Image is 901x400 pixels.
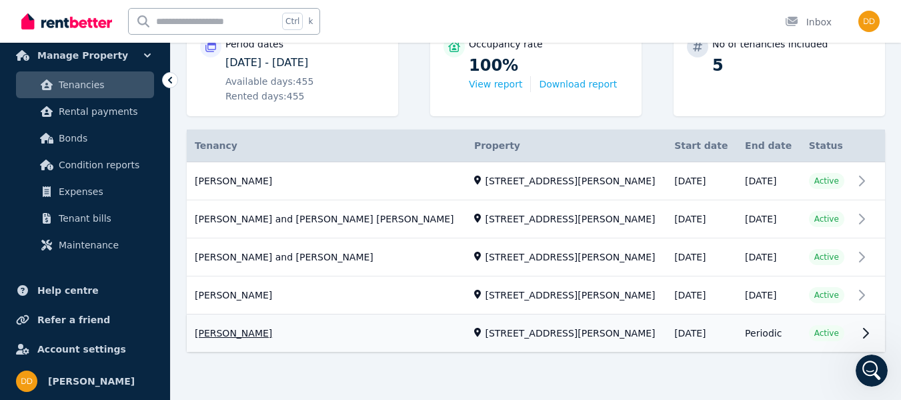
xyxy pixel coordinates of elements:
[9,5,34,31] button: go back
[234,5,258,29] div: Close
[16,371,37,392] img: Dean Devere
[59,157,149,173] span: Condition reports
[308,16,313,27] span: k
[59,210,149,226] span: Tenant bills
[712,37,828,51] p: No of tenancies included
[282,13,303,30] span: Ctrl
[225,55,385,71] p: [DATE] - [DATE]
[737,276,801,315] td: [DATE]
[737,130,801,162] th: End date
[856,355,888,387] iframe: Intercom live chat
[187,277,885,315] a: View details for Erin woods
[21,208,245,260] div: Which state or territory is your property located in? This will help me provide more specific inf...
[37,282,99,298] span: Help centre
[37,47,128,63] span: Manage Property
[11,270,255,292] textarea: Message…
[225,75,313,88] span: Available days: 455
[16,125,154,152] a: Bonds
[469,55,628,76] p: 100%
[48,373,135,389] span: [PERSON_NAME]
[469,37,543,51] p: Occupancy rate
[187,315,885,353] a: View details for Judith Burrows
[666,276,737,315] td: [DATE]
[539,77,617,91] button: Download report
[466,130,666,162] th: Property
[16,152,154,178] a: Condition reports
[16,232,154,258] a: Maintenance
[59,237,149,253] span: Maintenance
[95,190,105,200] a: Source reference 9679768:
[16,98,154,125] a: Rental payments
[21,83,245,200] div: Once you're in the bond section, you'll be able to view all the bond details and status informati...
[666,238,737,276] td: [DATE]
[59,130,149,146] span: Bonds
[59,184,149,200] span: Expenses
[16,205,154,232] a: Tenant bills
[11,336,159,363] a: Account settings
[11,277,159,304] a: Help centre
[63,298,74,309] button: Upload attachment
[469,77,522,91] button: View report
[65,7,176,17] h1: The RentBetter Team
[11,42,159,69] button: Manage Property
[666,315,737,353] td: [DATE]
[37,341,126,357] span: Account settings
[59,104,149,120] span: Rental payments
[225,89,305,103] span: Rented days: 455
[59,77,149,93] span: Tenancies
[21,11,112,31] img: RentBetter
[16,71,154,98] a: Tenancies
[187,239,885,276] a: View details for Tristan Fivaz and Charley Moller-Nielsen
[21,298,31,309] button: Emoji picker
[737,200,801,238] td: [DATE]
[21,11,245,76] div: You can also access the bond details directly by clicking on the button in the list inside your p...
[187,201,885,238] a: View details for Chern Chuim Mar and Ming Yee Tong
[785,15,832,29] div: Inbox
[42,298,53,309] button: Gif picker
[209,5,234,31] button: Home
[16,178,154,205] a: Expenses
[187,162,885,200] a: View details for Troy Sheppard
[858,11,880,32] img: Dean Devere
[737,238,801,276] td: [DATE]
[801,130,853,162] th: Status
[65,17,166,30] p: The team can also help
[229,292,250,314] button: Send a message…
[38,7,59,29] img: Profile image for The RentBetter Team
[666,130,737,162] th: Start date
[195,139,237,152] span: Tenancy
[737,315,801,353] td: Periodic
[11,307,159,333] a: Refer a friend
[225,37,283,51] p: Period dates
[712,55,872,76] p: 5
[666,200,737,238] td: [DATE]
[37,312,110,328] span: Refer a friend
